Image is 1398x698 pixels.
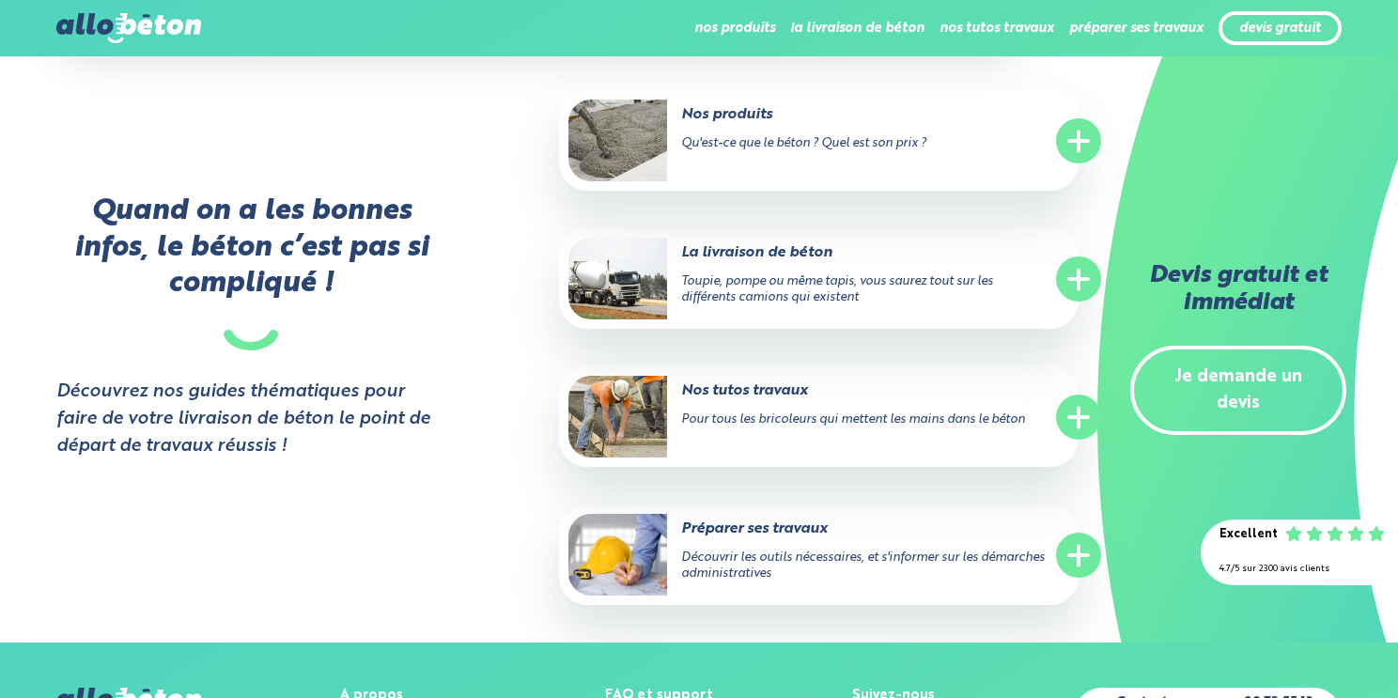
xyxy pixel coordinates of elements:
span: Pour tous les bricoleurs qui mettent les mains dans le béton [681,413,1025,426]
a: devis gratuit [1239,21,1321,37]
img: Nos tutos travaux [568,376,667,458]
li: préparer ses travaux [1069,6,1204,51]
strong: Découvrez nos guides thématiques pour faire de votre livraison de béton le point de départ de tra... [56,379,446,459]
p: Quand on a les bonnes infos, le béton c’est pas si compliqué ! [56,194,446,350]
img: Nos produits [568,100,667,181]
img: Préparer ses travaux [568,514,667,596]
p: Préparer ses travaux [568,519,994,539]
li: nos tutos travaux [940,6,1054,51]
li: nos produits [694,6,775,51]
img: allobéton [56,13,201,43]
p: La livraison de béton [568,242,994,263]
p: Nos produits [568,104,994,125]
span: Découvrir les outils nécessaires, et s'informer sur les démarches administratives [681,551,1045,580]
span: Qu'est-ce que le béton ? Quel est son prix ? [681,137,926,149]
p: Nos tutos travaux [568,380,994,401]
li: la livraison de béton [790,6,924,51]
span: Toupie, pompe ou même tapis, vous saurez tout sur les différents camions qui existent [681,275,993,303]
img: La livraison de béton [568,238,667,319]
